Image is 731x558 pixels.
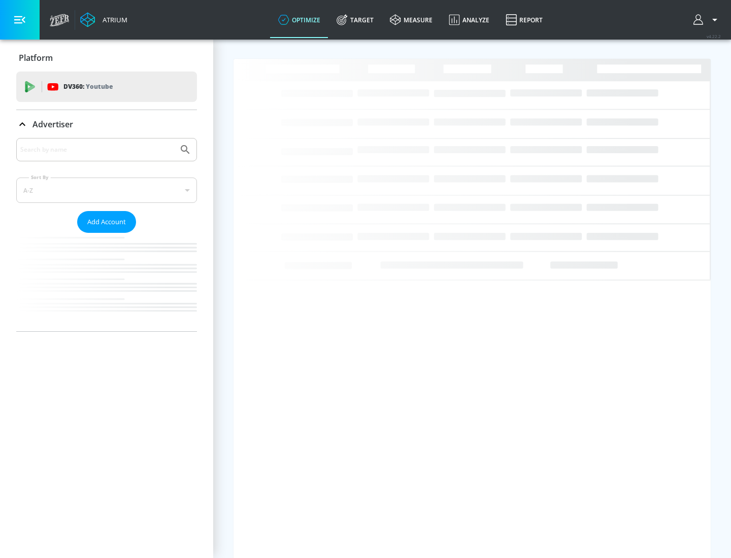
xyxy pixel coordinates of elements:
span: Add Account [87,216,126,228]
div: DV360: Youtube [16,72,197,102]
a: Atrium [80,12,127,27]
a: measure [382,2,441,38]
nav: list of Advertiser [16,233,197,331]
a: Target [328,2,382,38]
a: optimize [270,2,328,38]
span: v 4.22.2 [707,33,721,39]
button: Add Account [77,211,136,233]
p: Platform [19,52,53,63]
p: DV360: [63,81,113,92]
p: Youtube [86,81,113,92]
a: Analyze [441,2,497,38]
div: Advertiser [16,110,197,138]
div: Advertiser [16,138,197,331]
p: Advertiser [32,119,73,130]
a: Report [497,2,551,38]
input: Search by name [20,143,174,156]
div: Atrium [98,15,127,24]
label: Sort By [29,174,51,181]
div: Platform [16,44,197,72]
div: A-Z [16,178,197,203]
